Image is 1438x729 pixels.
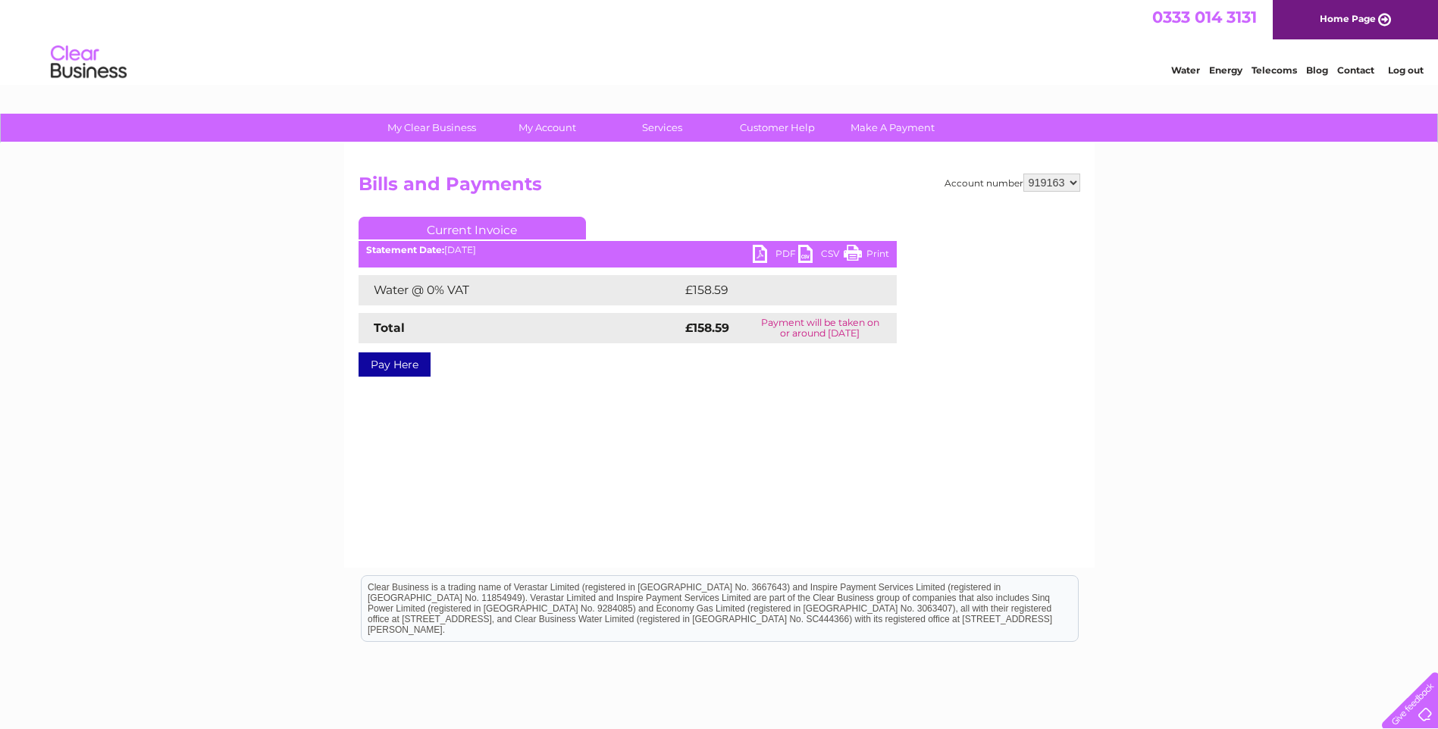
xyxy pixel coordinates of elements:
a: Water [1171,64,1200,76]
a: My Account [484,114,609,142]
a: Current Invoice [359,217,586,239]
a: Services [600,114,725,142]
a: Make A Payment [830,114,955,142]
td: Water @ 0% VAT [359,275,681,305]
a: PDF [753,245,798,267]
a: Print [844,245,889,267]
img: logo.png [50,39,127,86]
a: Telecoms [1252,64,1297,76]
td: £158.59 [681,275,869,305]
strong: Total [374,321,405,335]
a: Contact [1337,64,1374,76]
a: CSV [798,245,844,267]
td: Payment will be taken on or around [DATE] [744,313,896,343]
a: Customer Help [715,114,840,142]
a: Log out [1388,64,1424,76]
div: Clear Business is a trading name of Verastar Limited (registered in [GEOGRAPHIC_DATA] No. 3667643... [362,8,1078,74]
div: [DATE] [359,245,897,255]
a: 0333 014 3131 [1152,8,1257,27]
a: My Clear Business [369,114,494,142]
a: Pay Here [359,352,431,377]
h2: Bills and Payments [359,174,1080,202]
a: Energy [1209,64,1242,76]
a: Blog [1306,64,1328,76]
strong: £158.59 [685,321,729,335]
div: Account number [945,174,1080,192]
b: Statement Date: [366,244,444,255]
